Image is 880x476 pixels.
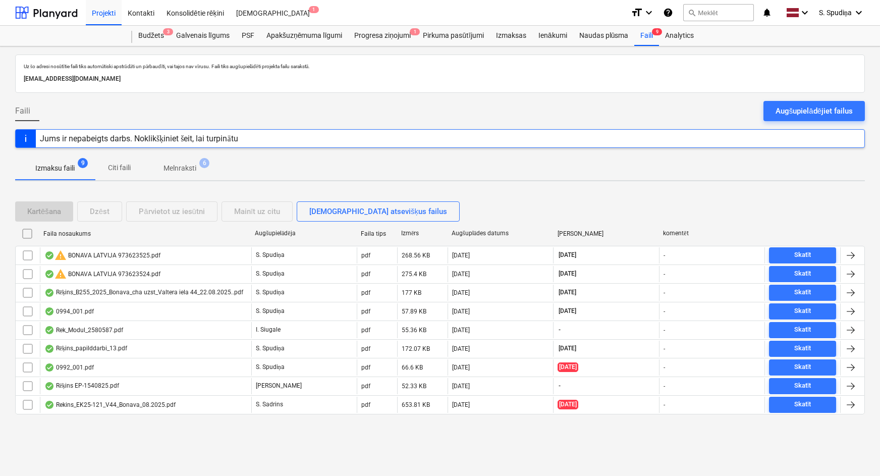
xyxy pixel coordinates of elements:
[297,201,460,222] button: [DEMOGRAPHIC_DATA] atsevišķus failus
[558,270,577,278] span: [DATE]
[361,230,393,237] div: Faila tips
[769,247,836,263] button: Skatīt
[309,6,319,13] span: 1
[763,101,865,121] button: Augšupielādējiet failus
[256,326,281,334] p: I. Siugale
[819,9,852,17] span: S. Spudiņa
[452,364,470,371] div: [DATE]
[348,26,417,46] a: Progresa ziņojumi1
[44,289,54,297] div: OCR pabeigts
[794,249,811,261] div: Skatīt
[452,345,470,352] div: [DATE]
[532,26,573,46] div: Ienākumi
[452,401,470,408] div: [DATE]
[402,252,430,259] div: 268.56 KB
[794,361,811,373] div: Skatīt
[776,104,853,118] div: Augšupielādējiet failus
[452,327,470,334] div: [DATE]
[664,289,665,296] div: -
[794,343,811,354] div: Skatīt
[402,289,421,296] div: 177 KB
[794,268,811,280] div: Skatīt
[664,271,665,278] div: -
[631,7,643,19] i: format_size
[830,428,880,476] div: Chat Widget
[107,163,131,173] p: Citi faili
[24,63,856,70] p: Uz šo adresi nosūtītie faili tiks automātiski apstrādāti un pārbaudīti, vai tajos nav vīrusu. Fai...
[309,205,447,218] div: [DEMOGRAPHIC_DATA] atsevišķus failus
[659,26,700,46] a: Analytics
[490,26,532,46] div: Izmaksas
[688,9,696,17] span: search
[44,307,54,315] div: OCR pabeigts
[794,380,811,392] div: Skatīt
[558,362,578,372] span: [DATE]
[402,345,430,352] div: 172.07 KB
[43,230,247,237] div: Faila nosaukums
[452,308,470,315] div: [DATE]
[417,26,490,46] a: Pirkuma pasūtījumi
[769,378,836,394] button: Skatīt
[44,251,54,259] div: OCR pabeigts
[132,26,170,46] a: Budžets3
[402,308,426,315] div: 57.89 KB
[664,308,665,315] div: -
[769,266,836,282] button: Skatīt
[256,344,285,353] p: S. Spudiņa
[410,28,420,35] span: 1
[663,7,673,19] i: Zināšanu pamats
[558,400,578,409] span: [DATE]
[199,158,209,168] span: 6
[44,326,54,334] div: OCR pabeigts
[256,382,302,390] p: [PERSON_NAME]
[558,382,562,390] span: -
[163,28,173,35] span: 3
[361,252,370,259] div: pdf
[799,7,811,19] i: keyboard_arrow_down
[558,326,562,334] span: -
[769,303,836,320] button: Skatīt
[402,364,423,371] div: 66.6 KB
[256,270,285,278] p: S. Spudiņa
[401,230,444,237] div: Izmērs
[35,163,75,174] p: Izmaksu faili
[573,26,635,46] a: Naudas plūsma
[44,363,94,372] div: 0992_001.pdf
[361,289,370,296] div: pdf
[452,271,470,278] div: [DATE]
[44,401,176,409] div: Rekins_EK25-121_V44_Bonava_08.2025.pdf
[769,322,836,338] button: Skatīt
[348,26,417,46] div: Progresa ziņojumi
[558,344,577,353] span: [DATE]
[794,287,811,298] div: Skatīt
[402,383,426,390] div: 52.33 KB
[402,401,430,408] div: 653.81 KB
[634,26,659,46] a: Faili9
[78,158,88,168] span: 9
[794,324,811,336] div: Skatīt
[663,230,761,237] div: komentēt
[452,289,470,296] div: [DATE]
[361,345,370,352] div: pdf
[634,26,659,46] div: Faili
[361,364,370,371] div: pdf
[853,7,865,19] i: keyboard_arrow_down
[44,326,123,334] div: Rek_Modul_2580587.pdf
[15,105,30,117] span: Faili
[256,363,285,372] p: S. Spudiņa
[664,383,665,390] div: -
[256,307,285,315] p: S. Spudiņa
[260,26,348,46] a: Apakšuzņēmuma līgumi
[24,74,856,84] p: [EMAIL_ADDRESS][DOMAIN_NAME]
[236,26,260,46] a: PSF
[44,345,127,353] div: Rēķins_papilddarbi_13.pdf
[769,397,836,413] button: Skatīt
[361,271,370,278] div: pdf
[683,4,754,21] button: Meklēt
[44,268,160,280] div: BONAVA LATVIJA 973623524.pdf
[40,134,238,143] div: Jums ir nepabeigts darbs. Noklikšķiniet šeit, lai turpinātu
